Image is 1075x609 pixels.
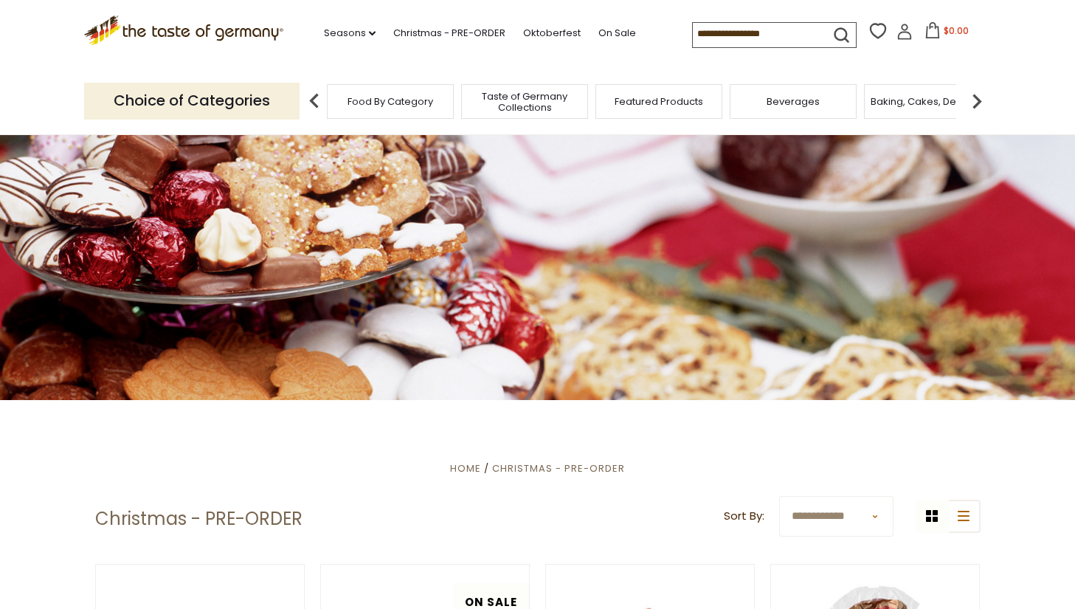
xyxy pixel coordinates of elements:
[300,86,329,116] img: previous arrow
[523,25,581,41] a: Oktoberfest
[944,24,969,37] span: $0.00
[95,508,303,530] h1: Christmas - PRE-ORDER
[962,86,992,116] img: next arrow
[84,83,300,119] p: Choice of Categories
[324,25,376,41] a: Seasons
[393,25,505,41] a: Christmas - PRE-ORDER
[767,96,820,107] a: Beverages
[916,22,978,44] button: $0.00
[450,461,481,475] a: Home
[871,96,985,107] a: Baking, Cakes, Desserts
[724,507,764,526] label: Sort By:
[598,25,636,41] a: On Sale
[348,96,433,107] a: Food By Category
[615,96,703,107] a: Featured Products
[492,461,625,475] a: Christmas - PRE-ORDER
[466,91,584,113] a: Taste of Germany Collections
